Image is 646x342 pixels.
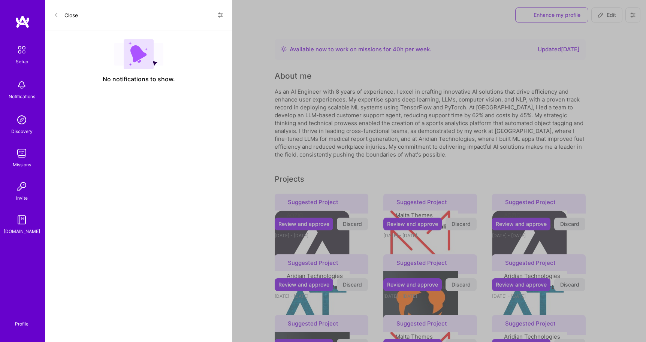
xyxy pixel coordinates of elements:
img: teamwork [14,146,29,161]
div: Invite [16,194,28,202]
a: Profile [12,312,31,327]
div: Missions [13,161,31,169]
span: No notifications to show. [103,75,175,83]
img: setup [14,42,30,58]
img: guide book [14,212,29,227]
div: Setup [16,58,28,66]
div: [DOMAIN_NAME] [4,227,40,235]
div: Discovery [11,127,33,135]
div: Profile [15,320,28,327]
img: bell [14,78,29,93]
img: logo [15,15,30,28]
div: Notifications [9,93,35,100]
img: Invite [14,179,29,194]
button: Close [54,9,78,21]
img: discovery [14,112,29,127]
img: empty [114,39,163,69]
